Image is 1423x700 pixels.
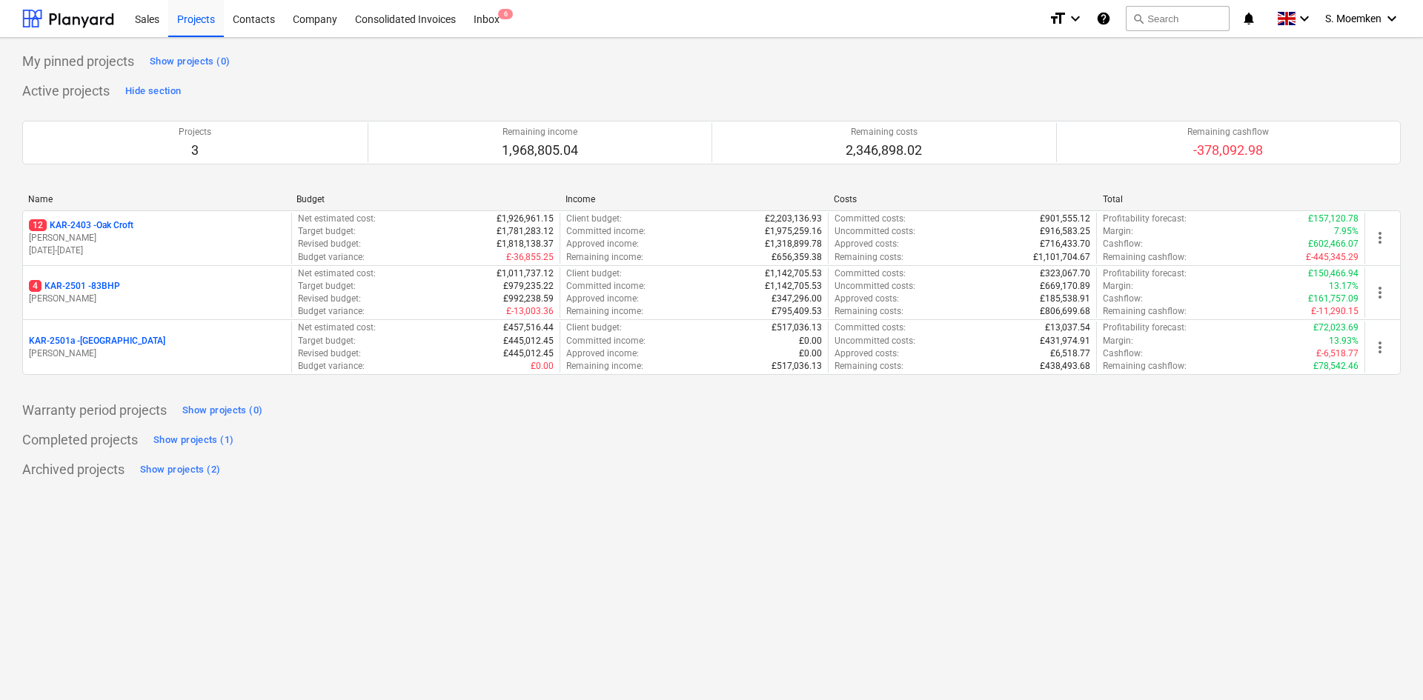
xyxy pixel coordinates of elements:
p: Client budget : [566,213,622,225]
p: Remaining cashflow : [1103,251,1187,264]
p: £150,466.94 [1308,267,1359,280]
p: Target budget : [298,225,356,238]
p: Completed projects [22,431,138,449]
div: Hide section [125,83,181,100]
p: £1,142,705.53 [765,280,822,293]
p: Margin : [1103,280,1133,293]
p: Budget variance : [298,360,365,373]
span: 12 [29,219,47,231]
p: Margin : [1103,225,1133,238]
p: £1,142,705.53 [765,267,822,280]
p: £979,235.22 [503,280,554,293]
p: Net estimated cost : [298,213,376,225]
div: Show projects (0) [182,402,262,419]
p: £916,583.25 [1040,225,1090,238]
div: KAR-2501a -[GEOGRAPHIC_DATA][PERSON_NAME] [29,335,285,360]
p: £1,926,961.15 [497,213,554,225]
p: Approved costs : [835,293,899,305]
p: Uncommitted costs : [835,225,915,238]
p: 1,968,805.04 [502,141,578,159]
i: keyboard_arrow_down [1383,10,1401,27]
p: Client budget : [566,267,622,280]
div: Show projects (0) [150,53,230,70]
p: Profitability forecast : [1103,213,1187,225]
span: search [1132,13,1144,24]
button: Show projects (0) [179,399,266,422]
p: £1,818,138.37 [497,238,554,250]
p: [PERSON_NAME] [29,293,285,305]
p: Committed costs : [835,267,906,280]
p: £0.00 [799,335,822,347]
button: Show projects (2) [136,458,224,481]
div: 4KAR-2501 -83BHP[PERSON_NAME] [29,280,285,305]
div: Income [565,194,822,204]
span: more_vert [1371,284,1389,301]
p: £1,781,283.12 [497,225,554,238]
p: £0.00 [531,360,554,373]
button: Show projects (0) [146,50,233,73]
p: £-445,345.29 [1306,251,1359,264]
p: 7.95% [1334,225,1359,238]
p: Net estimated cost : [298,321,376,334]
p: Committed income : [566,280,646,293]
p: £2,203,136.93 [765,213,822,225]
div: Name [28,194,285,204]
p: £78,542.46 [1313,360,1359,373]
p: Revised budget : [298,293,361,305]
span: more_vert [1371,229,1389,247]
p: £161,757.09 [1308,293,1359,305]
p: Profitability forecast : [1103,321,1187,334]
p: Target budget : [298,335,356,347]
p: £992,238.59 [503,293,554,305]
span: more_vert [1371,339,1389,356]
p: Budget variance : [298,305,365,318]
p: 2,346,898.02 [846,141,922,159]
p: Committed costs : [835,213,906,225]
p: £517,036.13 [772,360,822,373]
p: Approved costs : [835,238,899,250]
p: KAR-2501 - 83BHP [29,280,120,293]
p: £457,516.44 [503,321,554,334]
p: 3 [179,141,211,159]
p: Active projects [22,82,110,100]
p: Approved income : [566,238,639,250]
p: KAR-2501a - [GEOGRAPHIC_DATA] [29,335,165,347]
p: £445,012.45 [503,347,554,360]
p: Cashflow : [1103,238,1143,250]
p: £347,296.00 [772,293,822,305]
div: 12KAR-2403 -Oak Croft[PERSON_NAME][DATE]-[DATE] [29,219,285,257]
button: Hide section [122,79,185,103]
p: £-6,518.77 [1316,347,1359,360]
div: Costs [834,194,1090,204]
p: Warranty period projects [22,401,167,419]
button: Search [1126,6,1230,31]
p: Remaining cashflow [1187,126,1269,139]
button: Show projects (1) [150,428,237,452]
p: Cashflow : [1103,347,1143,360]
p: Remaining costs [846,126,922,139]
p: Remaining cashflow : [1103,305,1187,318]
i: keyboard_arrow_down [1067,10,1084,27]
p: £1,318,899.78 [765,238,822,250]
p: £-11,290.15 [1311,305,1359,318]
p: Approved income : [566,293,639,305]
p: Committed income : [566,225,646,238]
p: 13.17% [1329,280,1359,293]
p: £445,012.45 [503,335,554,347]
p: 13.93% [1329,335,1359,347]
div: Total [1103,194,1359,204]
p: £72,023.69 [1313,321,1359,334]
p: Remaining income [502,126,578,139]
p: Committed costs : [835,321,906,334]
i: Knowledge base [1096,10,1111,27]
p: Approved income : [566,347,639,360]
p: £157,120.78 [1308,213,1359,225]
span: 4 [29,280,42,292]
p: £806,699.68 [1040,305,1090,318]
i: format_size [1049,10,1067,27]
p: Remaining costs : [835,251,903,264]
i: notifications [1241,10,1256,27]
p: £669,170.89 [1040,280,1090,293]
p: Client budget : [566,321,622,334]
p: £438,493.68 [1040,360,1090,373]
